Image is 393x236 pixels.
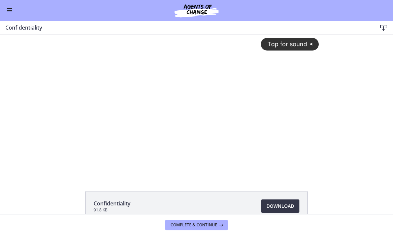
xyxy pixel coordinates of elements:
button: Tap for sound [261,4,319,16]
span: Download [266,202,294,210]
span: 91.8 KB [94,208,131,213]
span: Tap for sound [261,7,307,14]
h3: Confidentiality [5,24,366,32]
img: Agents of Change Social Work Test Prep [157,3,236,19]
a: Download [261,200,299,213]
button: Complete & continue [165,220,228,231]
span: Complete & continue [171,223,217,228]
span: Confidentiality [94,200,131,208]
button: Enable menu [5,7,13,15]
